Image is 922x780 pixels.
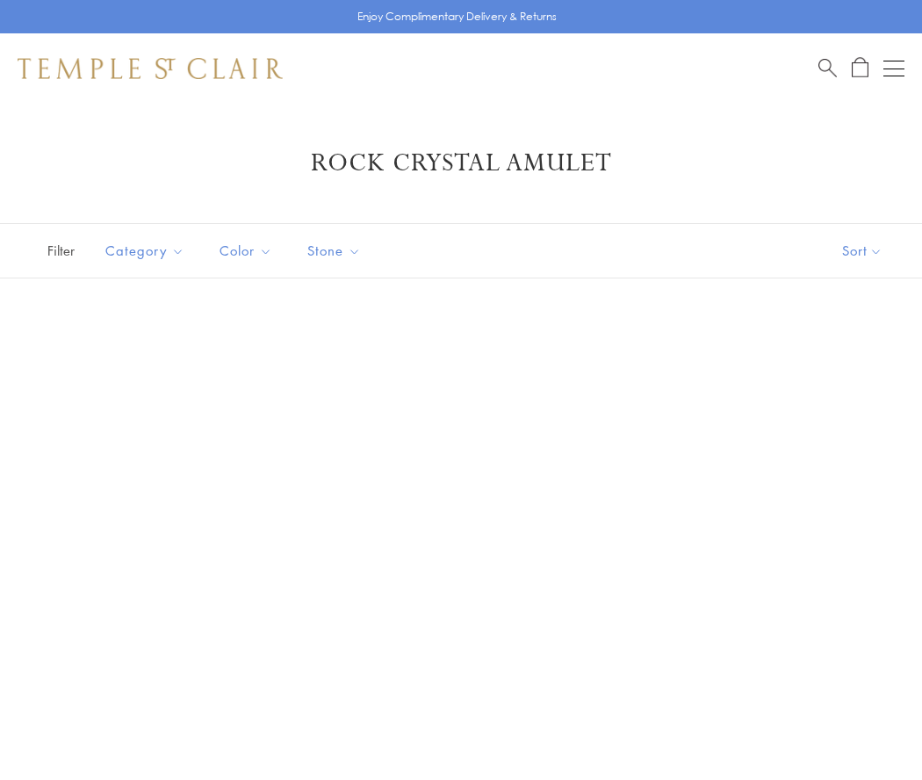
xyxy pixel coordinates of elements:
[818,57,837,79] a: Search
[211,240,285,262] span: Color
[92,231,198,271] button: Category
[357,8,557,25] p: Enjoy Complimentary Delivery & Returns
[852,57,868,79] a: Open Shopping Bag
[44,148,878,179] h1: Rock Crystal Amulet
[18,58,283,79] img: Temple St. Clair
[299,240,374,262] span: Stone
[206,231,285,271] button: Color
[294,231,374,271] button: Stone
[803,224,922,278] button: Show sort by
[97,240,198,262] span: Category
[883,58,904,79] button: Open navigation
